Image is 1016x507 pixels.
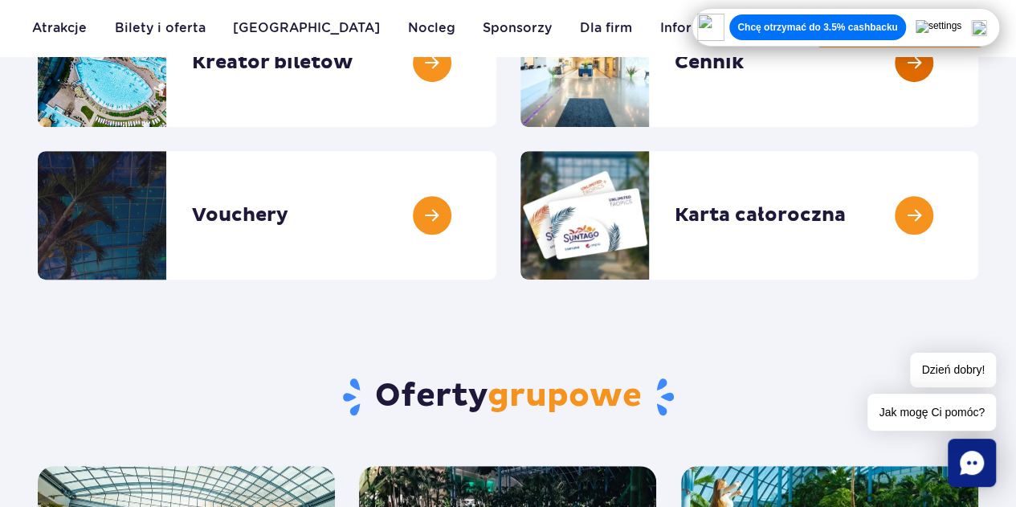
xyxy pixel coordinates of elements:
[483,9,552,47] a: Sponsorzy
[115,9,206,47] a: Bilety i oferta
[659,9,787,47] a: Informacje i pomoc
[408,9,455,47] a: Nocleg
[32,9,87,47] a: Atrakcje
[233,9,380,47] a: [GEOGRAPHIC_DATA]
[867,394,996,431] span: Jak mogę Ci pomóc?
[488,376,642,416] span: grupowe
[580,9,632,47] a: Dla firm
[910,353,996,387] span: Dzień dobry!
[38,376,978,418] h2: Oferty
[948,439,996,487] div: Chat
